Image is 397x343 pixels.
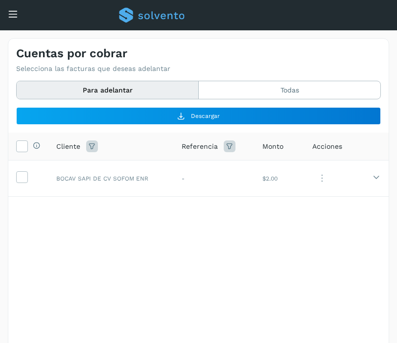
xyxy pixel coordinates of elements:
[182,141,218,152] span: Referencia
[16,107,381,125] button: Descargar
[48,160,174,197] td: BOCAV SAPI DE CV SOFOM ENR
[191,112,220,120] span: Descargar
[262,141,283,152] span: Monto
[16,65,170,73] p: Selecciona las facturas que deseas adelantar
[56,141,80,152] span: Cliente
[312,141,342,152] span: Acciones
[174,160,255,197] td: -
[17,81,199,99] button: Para adelantar
[199,81,380,99] button: Todas
[16,46,127,61] h4: Cuentas por cobrar
[255,160,304,197] td: $2.00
